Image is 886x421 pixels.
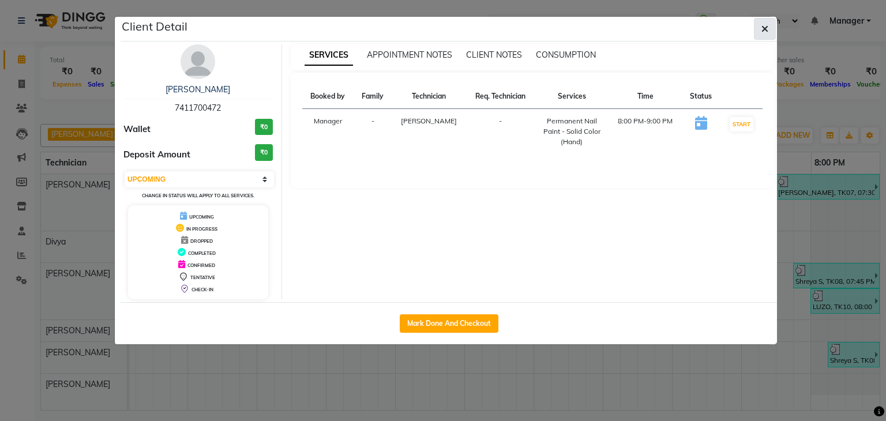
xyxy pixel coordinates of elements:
th: Family [354,84,392,109]
td: - [466,109,534,155]
button: Mark Done And Checkout [400,314,498,333]
span: DROPPED [190,238,213,244]
th: Technician [392,84,466,109]
span: COMPLETED [188,250,216,256]
span: Deposit Amount [123,148,190,161]
th: Req. Technician [466,84,534,109]
span: [PERSON_NAME] [401,116,457,125]
span: CHECK-IN [192,287,213,292]
span: UPCOMING [189,214,214,220]
th: Status [682,84,720,109]
th: Time [609,84,682,109]
small: Change in status will apply to all services. [142,193,254,198]
span: TENTATIVE [190,275,215,280]
td: - [354,109,392,155]
a: [PERSON_NAME] [166,84,230,95]
img: avatar [181,44,215,79]
h5: Client Detail [122,18,187,35]
span: CLIENT NOTES [466,50,522,60]
span: IN PROGRESS [186,226,217,232]
h3: ₹0 [255,119,273,136]
td: 8:00 PM-9:00 PM [609,109,682,155]
span: SERVICES [305,45,353,66]
span: APPOINTMENT NOTES [367,50,452,60]
th: Booked by [302,84,354,109]
h3: ₹0 [255,144,273,161]
span: 7411700472 [175,103,221,113]
span: CONFIRMED [187,262,215,268]
div: Permanent Nail Paint - Solid Color (Hand) [542,116,602,147]
span: CONSUMPTION [536,50,596,60]
th: Services [535,84,609,109]
button: START [730,117,753,131]
td: Manager [302,109,354,155]
span: Wallet [123,123,151,136]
